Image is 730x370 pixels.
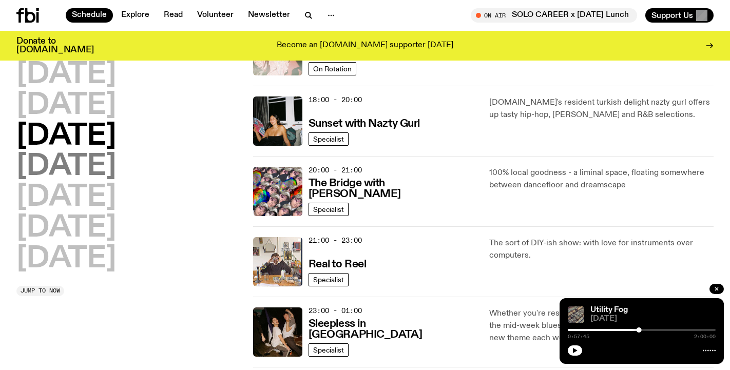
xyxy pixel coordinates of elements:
a: Sunset with Nazty Gurl [309,116,420,129]
span: Support Us [651,11,693,20]
a: Specialist [309,343,349,357]
button: On AirSOLO CAREER x [DATE] Lunch [471,8,637,23]
p: Become an [DOMAIN_NAME] supporter [DATE] [277,41,453,50]
p: [DOMAIN_NAME]'s resident turkish delight nazty gurl offers up tasty hip-hop, [PERSON_NAME] and R&... [489,96,714,121]
span: Specialist [313,276,344,283]
a: Specialist [309,273,349,286]
h3: Real to Reel [309,259,367,270]
p: Whether you're restless between the sheets or down with the mid-week blues, tune in for a late ni... [489,307,714,344]
a: Utility Fog [590,306,628,314]
button: Jump to now [16,286,64,296]
span: 0:57:45 [568,334,589,339]
a: Specialist [309,203,349,216]
span: On Rotation [313,65,352,72]
a: Newsletter [242,8,296,23]
button: [DATE] [16,245,116,274]
a: On Rotation [309,62,356,75]
button: Support Us [645,8,714,23]
span: [DATE] [590,315,716,323]
span: Specialist [313,205,344,213]
span: 21:00 - 23:00 [309,236,362,245]
a: Read [158,8,189,23]
p: The sort of DIY-ish show: with love for instruments over computers. [489,237,714,262]
span: 18:00 - 20:00 [309,95,362,105]
button: [DATE] [16,183,116,212]
button: [DATE] [16,61,116,89]
p: 100% local goodness - a liminal space, floating somewhere between dancefloor and dreamscape [489,167,714,191]
h3: Sunset with Nazty Gurl [309,119,420,129]
button: [DATE] [16,91,116,120]
h3: Sleepless in [GEOGRAPHIC_DATA] [309,319,477,340]
span: Specialist [313,135,344,143]
img: Jasper Craig Adams holds a vintage camera to his eye, obscuring his face. He is wearing a grey ju... [253,237,302,286]
a: The Bridge with [PERSON_NAME] [309,176,477,200]
span: Specialist [313,346,344,354]
a: Real to Reel [309,257,367,270]
a: Explore [115,8,156,23]
button: [DATE] [16,122,116,151]
a: Schedule [66,8,113,23]
button: [DATE] [16,152,116,181]
span: 20:00 - 21:00 [309,165,362,175]
a: Sleepless in [GEOGRAPHIC_DATA] [309,317,477,340]
h3: The Bridge with [PERSON_NAME] [309,178,477,200]
span: Jump to now [21,288,60,294]
a: Volunteer [191,8,240,23]
span: 2:00:00 [694,334,716,339]
h3: Donate to [DOMAIN_NAME] [16,37,94,54]
a: Specialist [309,132,349,146]
img: Marcus Whale is on the left, bent to his knees and arching back with a gleeful look his face He i... [253,307,302,357]
img: Cover of Andrea Taeggi's album Chaoticism You Can Do At Home [568,306,584,323]
span: 23:00 - 01:00 [309,306,362,316]
button: [DATE] [16,214,116,243]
